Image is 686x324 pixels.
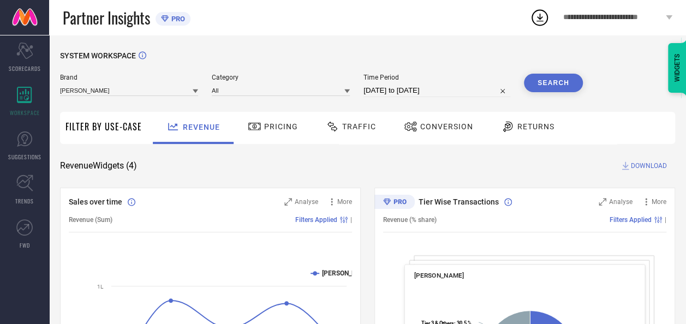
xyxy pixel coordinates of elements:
[60,74,198,81] span: Brand
[322,269,372,277] text: [PERSON_NAME]
[60,160,137,171] span: Revenue Widgets ( 4 )
[264,122,298,131] span: Pricing
[524,74,583,92] button: Search
[374,195,415,211] div: Premium
[631,160,667,171] span: DOWNLOAD
[97,284,104,290] text: 1L
[350,216,352,224] span: |
[610,216,652,224] span: Filters Applied
[342,122,376,131] span: Traffic
[9,64,41,73] span: SCORECARDS
[212,74,350,81] span: Category
[20,241,30,249] span: FWD
[69,216,112,224] span: Revenue (Sum)
[295,198,318,206] span: Analyse
[363,74,510,81] span: Time Period
[420,122,473,131] span: Conversion
[665,216,666,224] span: |
[15,197,34,205] span: TRENDS
[517,122,554,131] span: Returns
[383,216,437,224] span: Revenue (% share)
[414,272,464,279] span: [PERSON_NAME]
[652,198,666,206] span: More
[63,7,150,29] span: Partner Insights
[337,198,352,206] span: More
[10,109,40,117] span: WORKSPACE
[60,51,136,60] span: SYSTEM WORKSPACE
[530,8,550,27] div: Open download list
[65,120,142,133] span: Filter By Use-Case
[284,198,292,206] svg: Zoom
[295,216,337,224] span: Filters Applied
[183,123,220,131] span: Revenue
[609,198,633,206] span: Analyse
[69,197,122,206] span: Sales over time
[169,15,185,23] span: PRO
[599,198,606,206] svg: Zoom
[363,84,510,97] input: Select time period
[8,153,41,161] span: SUGGESTIONS
[419,197,499,206] span: Tier Wise Transactions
